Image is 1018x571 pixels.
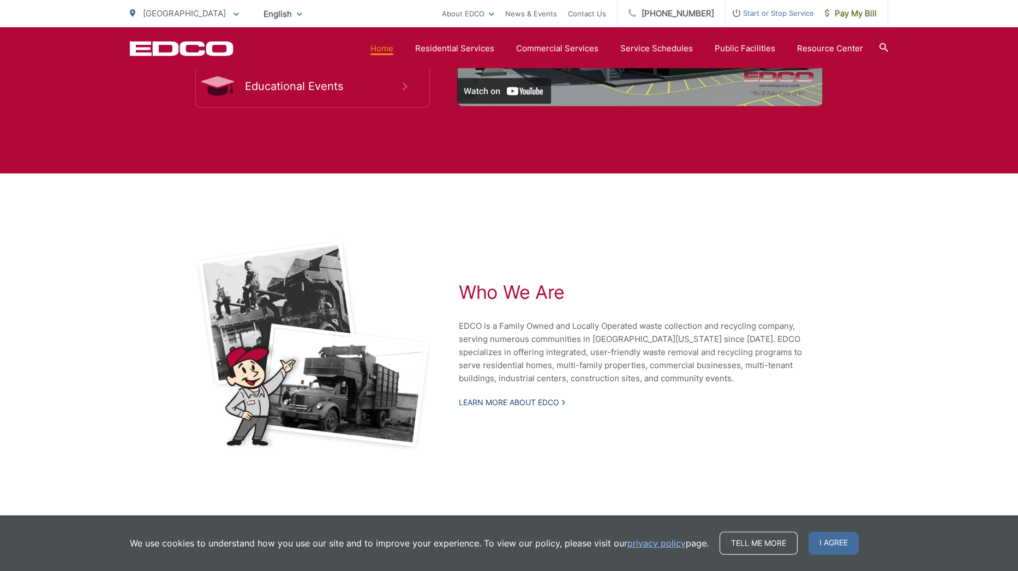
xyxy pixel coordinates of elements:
h2: Who We Are [459,281,824,303]
span: Educational Events [245,80,403,93]
a: Commercial Services [516,42,598,55]
span: English [255,4,310,23]
span: [GEOGRAPHIC_DATA] [143,8,226,19]
a: Public Facilities [715,42,775,55]
span: I agree [809,532,859,555]
a: About EDCO [442,7,494,20]
a: Home [370,42,393,55]
span: Pay My Bill [825,7,877,20]
p: EDCO is a Family Owned and Locally Operated waste collection and recycling company, serving numer... [459,320,824,385]
a: Educational Events [195,64,430,108]
a: Service Schedules [620,42,693,55]
a: Residential Services [415,42,494,55]
a: EDCD logo. Return to the homepage. [130,41,233,56]
a: privacy policy [627,537,686,550]
a: Learn More About EDCO [459,398,565,407]
img: Black and white photos of early garbage trucks [195,239,432,452]
a: Resource Center [797,42,863,55]
a: Tell me more [720,532,798,555]
a: Contact Us [568,7,606,20]
a: News & Events [505,7,557,20]
p: We use cookies to understand how you use our site and to improve your experience. To view our pol... [130,537,709,550]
